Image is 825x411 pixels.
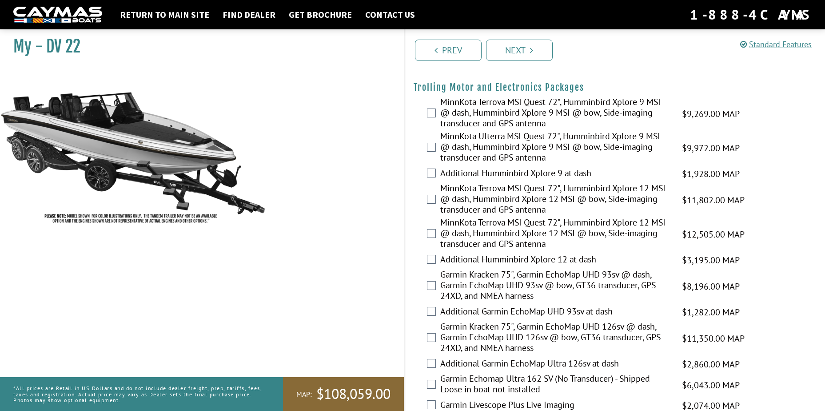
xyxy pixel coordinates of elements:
p: *All prices are Retail in US Dollars and do not include dealer freight, prep, tariffs, fees, taxe... [13,381,263,407]
label: Additional Humminbird Xplore 12 at dash [440,254,671,267]
span: $8,196.00 MAP [682,280,740,293]
span: $11,350.00 MAP [682,332,745,345]
div: 1-888-4CAYMAS [690,5,812,24]
a: Next [486,40,553,61]
span: $11,802.00 MAP [682,193,745,207]
label: MinnKota Terrova MSI Quest 72", Humminbird Xplore 9 MSI @ dash, Humminbird Xplore 9 MSI @ bow, Si... [440,97,671,131]
a: Return to main site [116,9,214,20]
h1: My - DV 22 [13,36,382,56]
label: Additional Garmin EchoMap Ultra 126sv at dash [440,358,671,371]
span: $12,505.00 MAP [682,228,745,241]
a: Prev [415,40,482,61]
label: MinnKota Terrova MSI Quest 72", Humminbird Xplore 12 MSI @ dash, Humminbird Xplore 12 MSI @ bow, ... [440,183,671,217]
a: Find Dealer [218,9,280,20]
label: Additional Humminbird Xplore 9 at dash [440,168,671,181]
span: $9,972.00 MAP [682,141,740,155]
span: $1,282.00 MAP [682,306,740,319]
a: Standard Features [740,39,812,49]
label: Garmin Echomap Ultra 162 SV (No Transducer) - Shipped Loose in boat not installed [440,373,671,397]
span: $108,059.00 [316,385,391,403]
span: $1,928.00 MAP [682,167,740,181]
label: MinnKota Terrova MSI Quest 72", Humminbird Xplore 12 MSI @ dash, Humminbird Xplore 12 MSI @ bow, ... [440,217,671,251]
span: MAP: [296,390,312,399]
a: Contact Us [361,9,419,20]
a: Get Brochure [284,9,356,20]
span: $3,195.00 MAP [682,254,740,267]
label: Garmin Kracken 75", Garmin EchoMap UHD 93sv @ dash, Garmin EchoMap UHD 93sv @ bow, GT36 transduce... [440,269,671,303]
label: Additional Garmin EchoMap UHD 93sv at dash [440,306,671,319]
span: $2,860.00 MAP [682,358,740,371]
a: MAP:$108,059.00 [283,377,404,411]
label: MinnKota Ulterra MSI Quest 72", Humminbird Xplore 9 MSI @ dash, Humminbird Xplore 9 MSI @ bow, Si... [440,131,671,165]
label: Garmin Kracken 75", Garmin EchoMap UHD 126sv @ dash, Garmin EchoMap UHD 126sv @ bow, GT36 transdu... [440,321,671,355]
h4: Trolling Motor and Electronics Packages [414,82,817,93]
img: white-logo-c9c8dbefe5ff5ceceb0f0178aa75bf4bb51f6bca0971e226c86eb53dfe498488.png [13,7,102,23]
span: $9,269.00 MAP [682,107,740,121]
span: $6,043.00 MAP [682,379,740,392]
